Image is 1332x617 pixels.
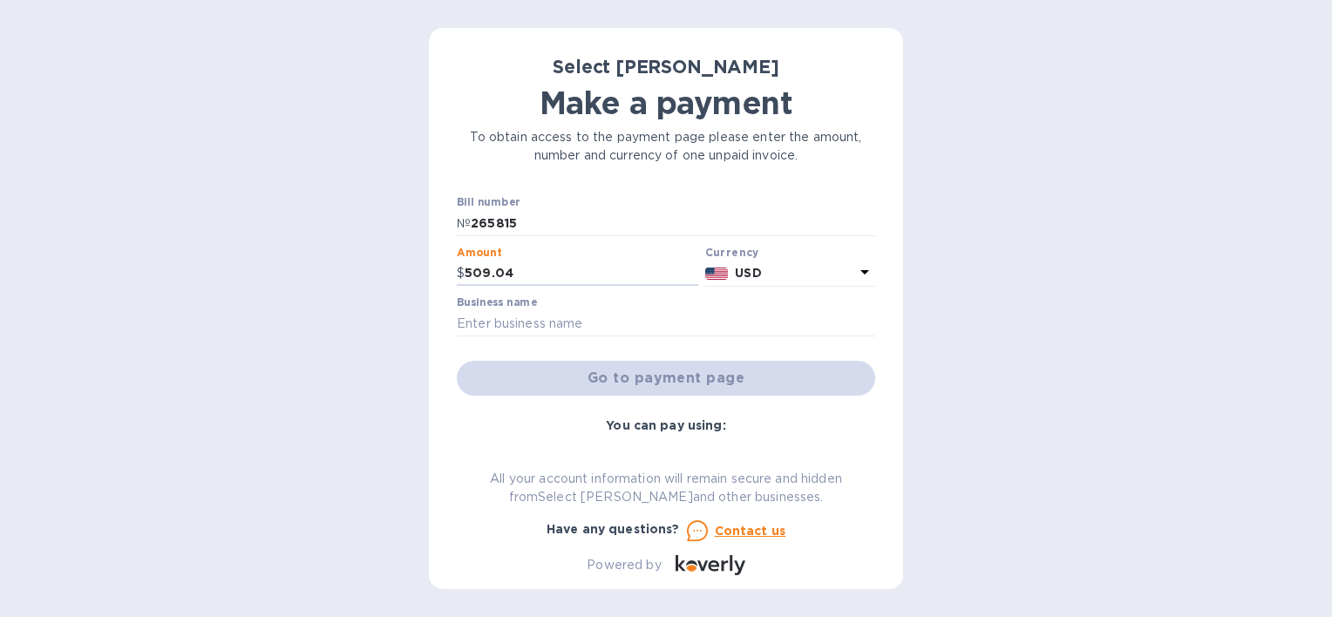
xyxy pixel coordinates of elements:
p: All your account information will remain secure and hidden from Select [PERSON_NAME] and other bu... [457,470,875,506]
img: USD [705,268,729,280]
p: $ [457,264,465,282]
input: 0.00 [465,261,698,287]
h1: Make a payment [457,85,875,121]
p: № [457,214,471,233]
b: Select [PERSON_NAME] [553,56,779,78]
input: Enter bill number [471,210,875,236]
label: Amount [457,247,501,258]
b: USD [735,266,761,280]
b: You can pay using: [606,418,725,432]
input: Enter business name [457,310,875,336]
b: Currency [705,246,759,259]
label: Business name [457,298,537,308]
label: Bill number [457,198,520,208]
p: Powered by [587,556,661,574]
b: Have any questions? [547,522,680,536]
u: Contact us [715,524,786,538]
p: To obtain access to the payment page please enter the amount, number and currency of one unpaid i... [457,128,875,165]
